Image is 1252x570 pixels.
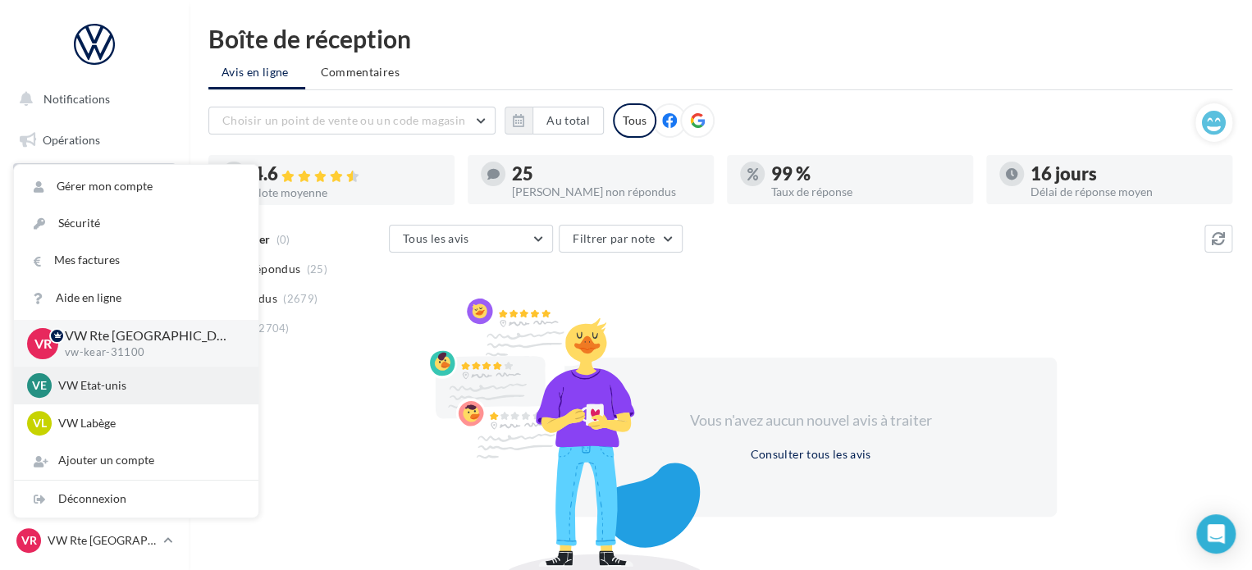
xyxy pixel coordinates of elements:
[532,107,604,135] button: Au total
[13,525,176,556] a: VR VW Rte [GEOGRAPHIC_DATA]
[403,231,469,245] span: Tous les avis
[58,377,239,394] p: VW Etat-unis
[10,369,179,404] a: Calendrier
[21,532,37,549] span: VR
[771,186,960,198] div: Taux de réponse
[505,107,604,135] button: Au total
[43,133,100,147] span: Opérations
[48,532,157,549] p: VW Rte [GEOGRAPHIC_DATA]
[1196,514,1236,554] div: Open Intercom Messenger
[512,186,701,198] div: [PERSON_NAME] non répondus
[669,410,952,431] div: Vous n'avez aucun nouvel avis à traiter
[14,168,258,205] a: Gérer mon compte
[253,187,441,198] div: Note moyenne
[14,242,258,279] a: Mes factures
[253,165,441,184] div: 4.6
[613,103,656,138] div: Tous
[14,481,258,518] div: Déconnexion
[10,82,172,116] button: Notifications
[34,334,52,353] span: VR
[743,445,877,464] button: Consulter tous les avis
[10,287,179,321] a: Contacts
[208,107,496,135] button: Choisir un point de vente ou un code magasin
[65,345,232,360] p: vw-kear-31100
[224,261,300,277] span: Non répondus
[255,321,290,335] span: (2704)
[389,225,553,253] button: Tous les avis
[32,377,47,394] span: VE
[512,165,701,183] div: 25
[43,92,110,106] span: Notifications
[33,415,47,431] span: VL
[1030,186,1219,198] div: Délai de réponse moyen
[10,247,179,281] a: Campagnes
[222,113,465,127] span: Choisir un point de vente ou un code magasin
[14,442,258,479] div: Ajouter un compte
[771,165,960,183] div: 99 %
[307,262,327,276] span: (25)
[58,415,239,431] p: VW Labège
[559,225,683,253] button: Filtrer par note
[14,280,258,317] a: Aide en ligne
[208,26,1232,51] div: Boîte de réception
[321,64,400,80] span: Commentaires
[14,205,258,242] a: Sécurité
[65,326,232,345] p: VW Rte [GEOGRAPHIC_DATA]
[10,464,179,513] a: Campagnes DataOnDemand
[283,292,318,305] span: (2679)
[10,163,179,198] a: Boîte de réception
[1030,165,1219,183] div: 16 jours
[10,206,179,240] a: Visibilité en ligne
[10,123,179,157] a: Opérations
[10,328,179,363] a: Médiathèque
[10,409,179,458] a: PLV et print personnalisable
